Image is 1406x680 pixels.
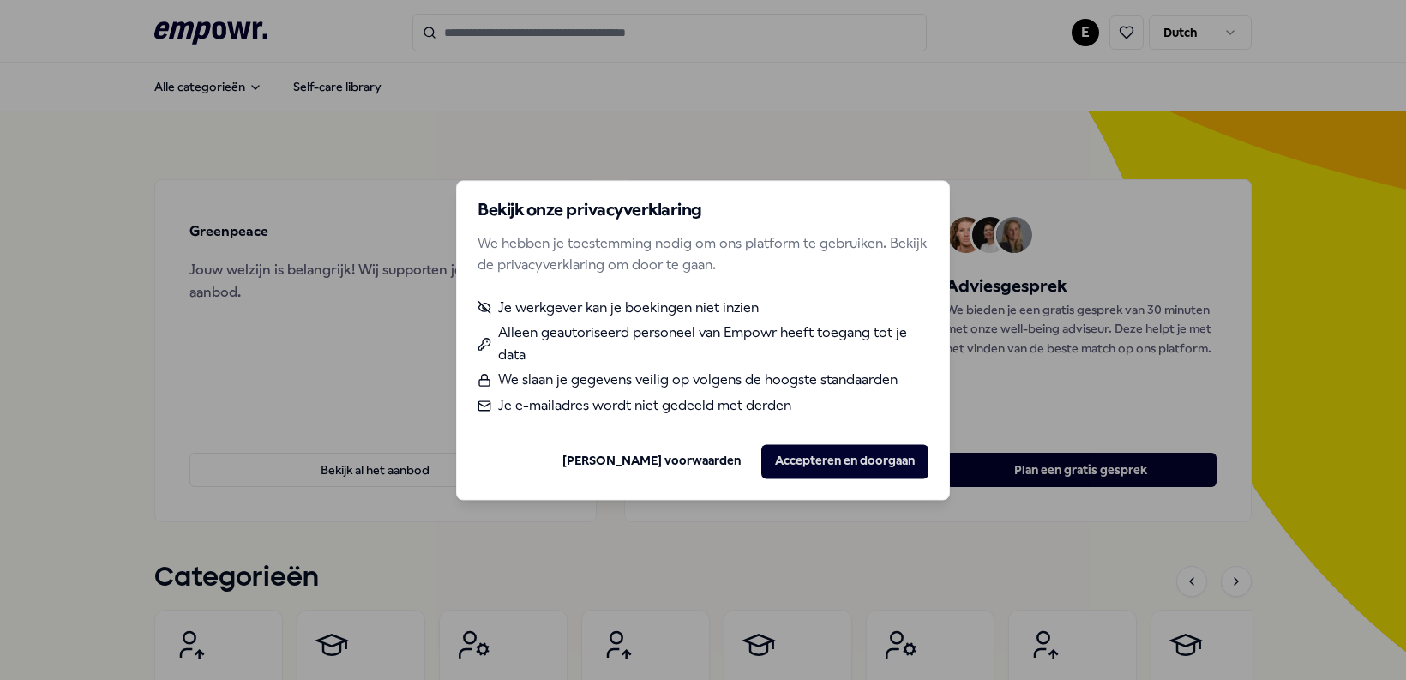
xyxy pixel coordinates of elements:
a: [PERSON_NAME] voorwaarden [562,452,741,471]
button: Accepteren en doorgaan [761,444,928,478]
li: Alleen geautoriseerd personeel van Empowr heeft toegang tot je data [478,322,928,366]
p: We hebben je toestemming nodig om ons platform te gebruiken. Bekijk de privacyverklaring om door ... [478,232,928,276]
li: Je werkgever kan je boekingen niet inzien [478,297,928,319]
button: [PERSON_NAME] voorwaarden [549,444,754,478]
li: We slaan je gegevens veilig op volgens de hoogste standaarden [478,370,928,392]
h2: Bekijk onze privacyverklaring [478,202,928,219]
li: Je e-mailadres wordt niet gedeeld met derden [478,394,928,417]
